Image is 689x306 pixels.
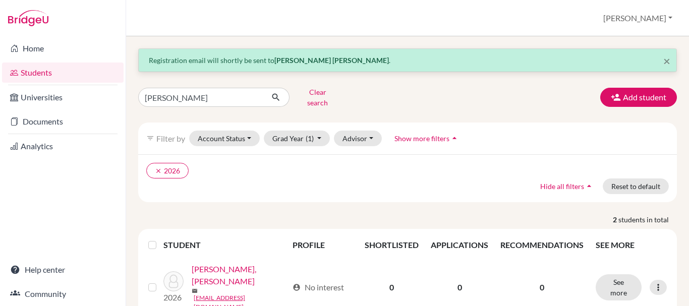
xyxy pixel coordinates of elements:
[146,134,154,142] i: filter_list
[590,233,673,257] th: SEE MORE
[2,87,124,107] a: Universities
[596,274,642,300] button: See more
[306,134,314,143] span: (1)
[386,131,468,146] button: Show more filtersarrow_drop_up
[334,131,382,146] button: Advisor
[425,233,494,257] th: APPLICATIONS
[163,233,286,257] th: STUDENT
[286,233,359,257] th: PROFILE
[163,271,184,291] img: Medina Aceituno, Juan Fernando
[2,38,124,58] a: Home
[2,260,124,280] a: Help center
[189,131,260,146] button: Account Status
[663,55,670,67] button: Close
[290,84,346,110] button: Clear search
[500,281,584,293] p: 0
[2,136,124,156] a: Analytics
[2,63,124,83] a: Students
[155,167,162,174] i: clear
[192,288,198,294] span: mail
[2,284,124,304] a: Community
[149,55,666,66] p: Registration email will shortly be sent to .
[293,283,301,291] span: account_circle
[532,178,603,194] button: Hide all filtersarrow_drop_up
[156,134,185,143] span: Filter by
[359,233,425,257] th: SHORTLISTED
[274,56,389,65] strong: [PERSON_NAME] [PERSON_NAME]
[600,88,677,107] button: Add student
[2,111,124,132] a: Documents
[584,181,594,191] i: arrow_drop_up
[163,291,184,303] p: 2026
[663,53,670,68] span: ×
[603,178,669,194] button: Reset to default
[599,9,677,28] button: [PERSON_NAME]
[494,233,590,257] th: RECOMMENDATIONS
[146,163,189,178] button: clear2026
[394,134,449,143] span: Show more filters
[540,182,584,191] span: Hide all filters
[8,10,48,26] img: Bridge-U
[618,214,677,225] span: students in total
[264,131,330,146] button: Grad Year(1)
[293,281,344,293] div: No interest
[138,88,263,107] input: Find student by name...
[449,133,460,143] i: arrow_drop_up
[613,214,618,225] strong: 2
[192,263,288,287] a: [PERSON_NAME], [PERSON_NAME]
